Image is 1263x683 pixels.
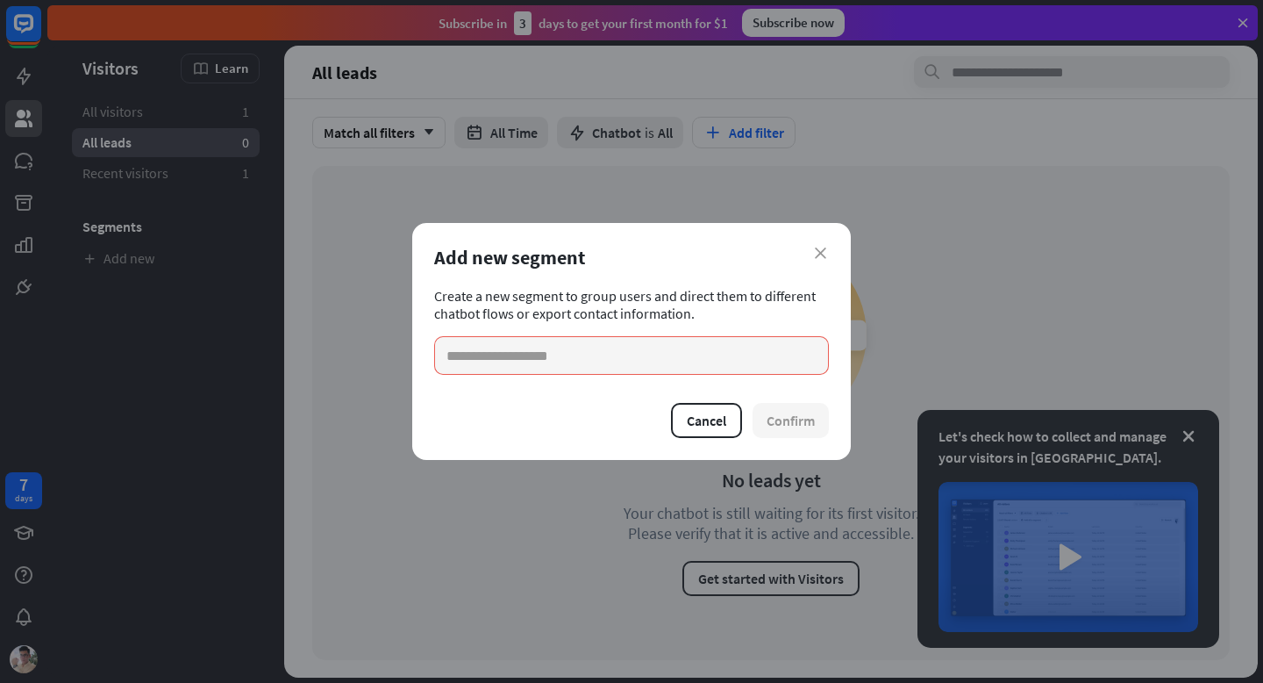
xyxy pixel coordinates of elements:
[753,403,829,438] button: Confirm
[14,7,67,60] button: Open LiveChat chat widget
[434,287,829,375] div: Create a new segment to group users and direct them to different chatbot flows or export contact ...
[671,403,742,438] button: Cancel
[434,245,829,270] div: Add new segment
[815,248,826,259] i: close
